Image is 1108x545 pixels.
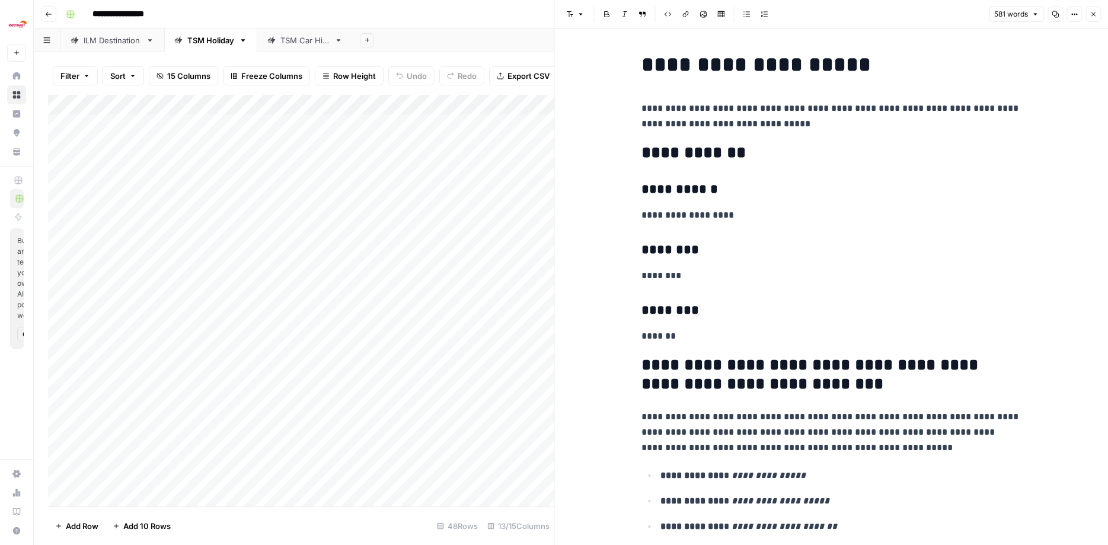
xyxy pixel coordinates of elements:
div: 48 Rows [432,517,483,536]
span: Export CSV [507,70,550,82]
a: Your Data [7,142,26,161]
img: Ice Travel Group Logo [7,14,28,35]
div: TSM Holiday [187,34,234,46]
span: Add 10 Rows [123,520,171,532]
span: Undo [407,70,427,82]
button: Add Row [48,517,106,536]
button: Undo [388,66,435,85]
a: Settings [7,464,26,483]
span: Sort [110,70,126,82]
span: Freeze Columns [241,70,302,82]
div: ILM Destination [84,34,141,46]
a: Browse [7,85,26,104]
a: Usage [7,483,26,502]
div: TSM Car Hire [280,34,330,46]
button: Workspace: Ice Travel Group [7,9,26,39]
button: Row Height [315,66,384,85]
a: ILM Destination [60,28,164,52]
button: Sort [103,66,144,85]
a: Home [7,66,26,85]
span: Redo [458,70,477,82]
div: 13/15 Columns [483,517,554,536]
a: Insights [7,104,26,123]
button: Export CSV [489,66,557,85]
button: 581 words [989,7,1044,22]
button: 15 Columns [149,66,218,85]
button: Help + Support [7,521,26,540]
button: Get Started [17,327,35,342]
button: Filter [53,66,98,85]
span: Filter [60,70,79,82]
button: Add 10 Rows [106,517,178,536]
span: 581 words [994,9,1028,20]
a: Opportunities [7,123,26,142]
span: 15 Columns [167,70,210,82]
span: Row Height [333,70,376,82]
span: Get Started [23,329,30,340]
a: TSM Holiday [164,28,257,52]
a: TSM Car Hire [257,28,353,52]
a: Learning Hub [7,502,26,521]
span: Add Row [66,520,98,532]
button: Freeze Columns [223,66,310,85]
button: Redo [439,66,484,85]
